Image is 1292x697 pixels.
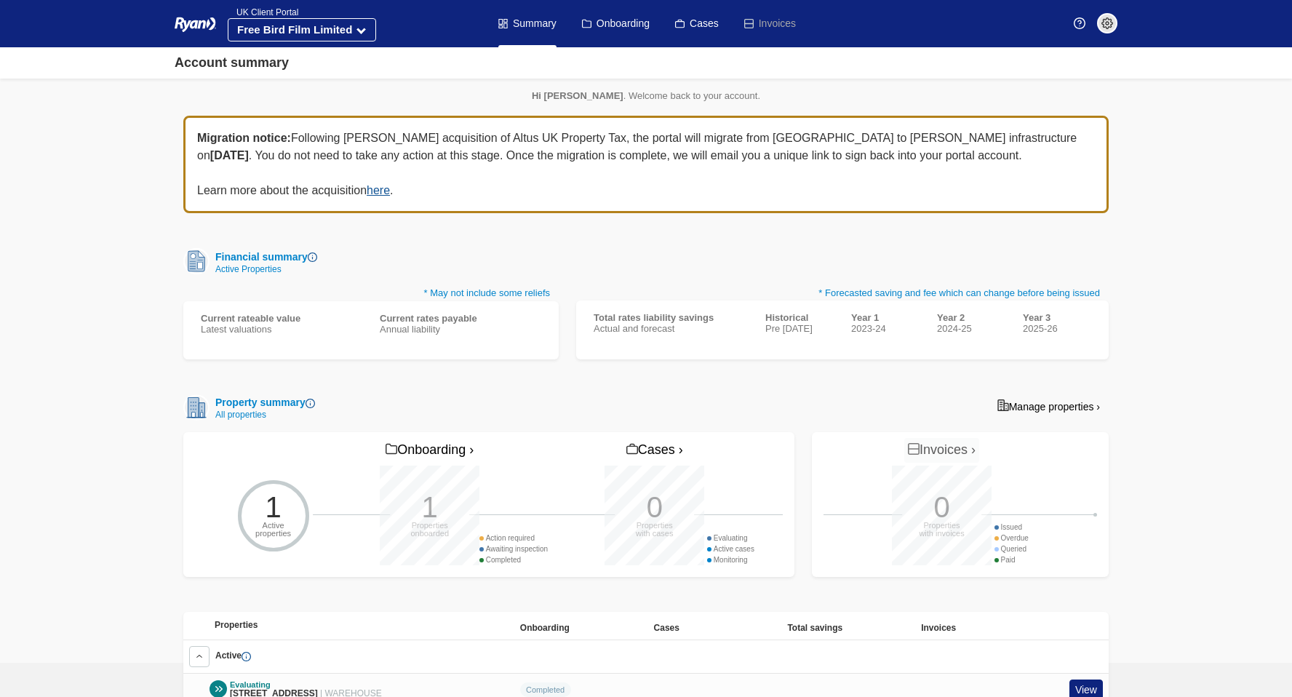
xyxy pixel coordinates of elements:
div: All properties [210,410,315,419]
div: 2025-26 [1023,323,1091,334]
div: Evaluating [707,533,754,543]
div: Queried [994,543,1029,554]
div: Year 1 [851,312,920,323]
span: Properties [215,620,258,630]
a: Cases › [623,438,687,463]
div: Completed [479,554,548,565]
div: Property summary [210,395,315,410]
b: Migration notice: [197,132,291,144]
strong: Free Bird Film Limited [237,23,352,36]
div: Pre [DATE] [765,323,834,334]
a: here [367,184,390,196]
div: Evaluating [230,680,382,690]
div: Current rateable value [201,313,362,324]
div: Account summary [175,53,289,73]
div: Monitoring [707,554,754,565]
span: Invoices [921,623,956,633]
div: Actual and forecast [594,323,748,334]
span: Onboarding [520,623,570,633]
div: Following [PERSON_NAME] acquisition of Altus UK Property Tax, the portal will migrate from [GEOGR... [183,116,1109,213]
div: 2024-25 [937,323,1005,334]
b: [DATE] [210,149,249,162]
div: Completed [520,682,571,697]
div: Active Properties [210,265,317,274]
a: Onboarding › [382,438,477,463]
button: Free Bird Film Limited [228,18,376,41]
div: Total rates liability savings [594,312,748,323]
span: UK Client Portal [228,7,298,17]
div: Year 3 [1023,312,1091,323]
img: Help [1074,17,1085,29]
img: settings [1101,17,1113,29]
div: Overdue [994,533,1029,543]
span: Total savings [787,623,842,633]
strong: Hi [PERSON_NAME] [532,90,623,101]
div: Financial summary [210,250,317,265]
span: Active [215,650,251,661]
p: . Welcome back to your account. [183,90,1109,101]
div: Issued [994,522,1029,533]
div: Annual liability [380,324,541,335]
a: Manage properties › [989,394,1109,418]
p: * Forecasted saving and fee which can change before being issued [576,286,1109,300]
span: Cases [654,623,679,633]
p: * May not include some reliefs [183,286,559,301]
div: Paid [994,554,1029,565]
div: Historical [765,312,834,323]
div: Active cases [707,543,754,554]
div: Action required [479,533,548,543]
div: Awaiting inspection [479,543,548,554]
div: 2023-24 [851,323,920,334]
div: Year 2 [937,312,1005,323]
div: Current rates payable [380,313,541,324]
div: Latest valuations [201,324,362,335]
